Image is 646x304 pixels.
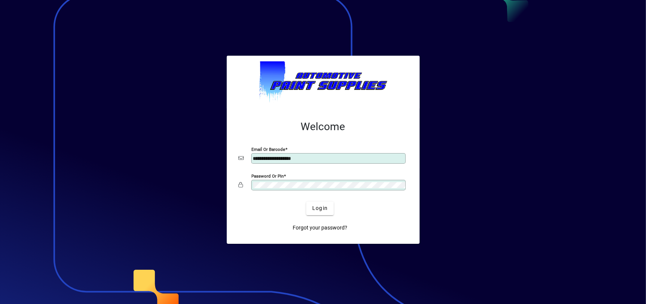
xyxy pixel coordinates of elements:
a: Forgot your password? [290,221,350,235]
button: Login [306,202,334,215]
mat-label: Email or Barcode [252,146,286,152]
span: Login [312,204,328,212]
h2: Welcome [239,120,408,133]
mat-label: Password or Pin [252,173,284,178]
span: Forgot your password? [293,224,347,232]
